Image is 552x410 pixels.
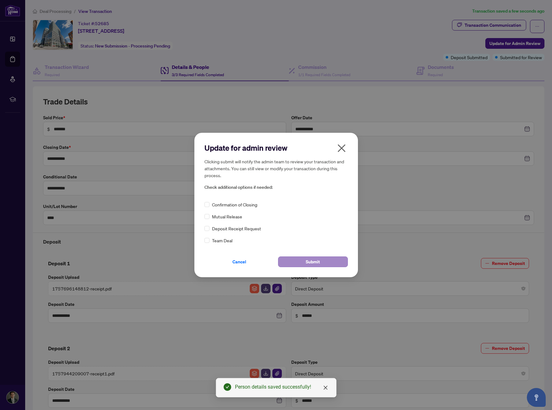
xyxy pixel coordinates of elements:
[224,383,231,391] span: check-circle
[212,213,242,220] span: Mutual Release
[204,143,348,153] h2: Update for admin review
[204,256,274,267] button: Cancel
[337,143,347,153] span: close
[527,388,546,407] button: Open asap
[322,384,329,391] a: Close
[235,383,329,391] div: Person details saved successfully!
[212,237,232,244] span: Team Deal
[306,257,320,267] span: Submit
[278,256,348,267] button: Submit
[212,201,257,208] span: Confirmation of Closing
[232,257,246,267] span: Cancel
[204,158,348,179] h5: Clicking submit will notify the admin team to review your transaction and attachments. You can st...
[323,385,328,390] span: close
[204,184,348,191] span: Check additional options if needed:
[212,225,261,232] span: Deposit Receipt Request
